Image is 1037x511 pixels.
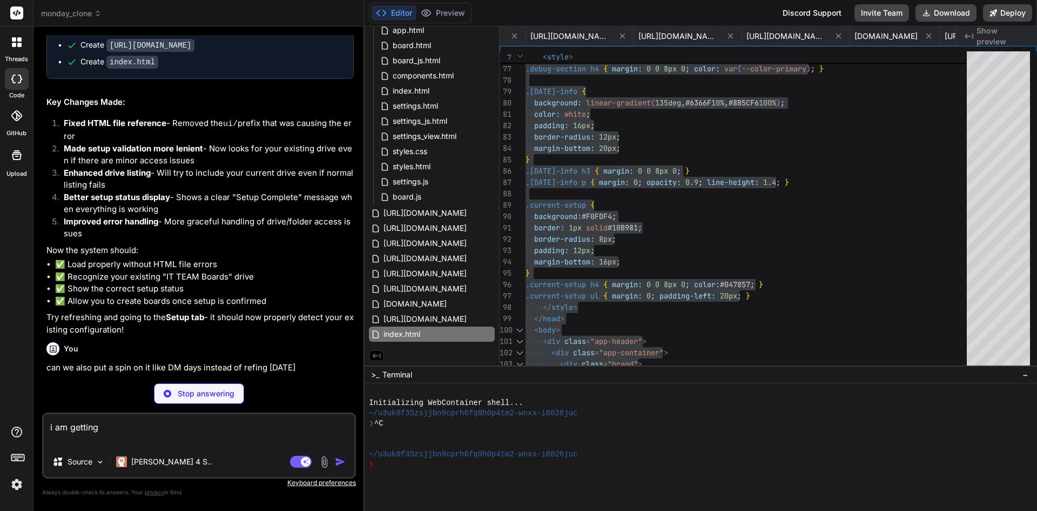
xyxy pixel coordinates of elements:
[746,31,827,42] span: [URL][DOMAIN_NAME]
[392,54,441,67] span: board_js.html
[603,291,608,301] span: {
[759,98,776,108] span: 100%
[776,98,780,108] span: )
[806,64,811,74] span: )
[223,120,238,129] code: ui/
[655,166,668,176] span: 8px
[534,211,582,221] span: background:
[6,129,26,138] label: GitHub
[616,132,621,142] span: ;
[382,313,468,326] span: [URL][DOMAIN_NAME]
[590,245,595,255] span: ;
[534,223,564,233] span: border:
[642,336,647,346] span: >
[382,328,421,341] span: index.html
[106,39,194,52] code: [URL][DOMAIN_NAME]
[46,362,354,374] p: can we also put a spin on it like DM days instead of refing [DATE]
[46,244,354,257] p: Now the system should:
[647,280,651,289] span: 0
[603,166,634,176] span: margin:
[526,64,586,74] span: .debug-section
[685,64,690,74] span: ;
[500,268,511,279] div: 95
[681,98,685,108] span: ,
[698,177,703,187] span: ;
[573,121,590,130] span: 16px
[369,408,577,419] span: ~/u3uk0f35zsjjbn9cprh6fq9h0p4tm2-wnxx-i6026juc
[513,347,527,359] div: Click to collapse the range.
[392,24,425,37] span: app.html
[382,207,468,220] span: [URL][DOMAIN_NAME]
[595,348,599,357] span: =
[500,120,511,131] div: 82
[131,456,212,467] p: [PERSON_NAME] 4 S..
[763,177,776,187] span: 1.4
[55,271,354,283] li: ✅ Recognize your existing "IT TEAM Boards" drive
[564,359,577,369] span: div
[392,69,455,82] span: components.html
[590,64,599,74] span: h4
[500,347,511,359] div: 102
[534,109,560,119] span: color:
[586,336,590,346] span: =
[500,279,511,290] div: 96
[729,98,759,108] span: #8B5CF6
[534,234,595,244] span: border-radius:
[374,419,383,429] span: ^C
[392,160,432,173] span: styles.html
[556,325,560,335] span: >
[746,291,750,301] span: }
[500,245,511,256] div: 93
[392,145,428,158] span: styles.css
[647,177,681,187] span: opacity:
[590,280,599,289] span: h4
[664,348,668,357] span: >
[382,222,468,235] span: [URL][DOMAIN_NAME]
[720,291,737,301] span: 20px
[526,177,577,187] span: .[DATE]-info
[811,64,815,74] span: ;
[64,168,151,178] strong: Enhanced drive listing
[64,343,78,354] h6: You
[382,267,468,280] span: [URL][DOMAIN_NAME]
[9,91,24,100] label: code
[724,98,729,108] span: ,
[638,359,642,369] span: >
[500,324,511,336] div: 100
[500,359,511,370] div: 103
[96,457,105,467] img: Pick Models
[742,64,806,74] span: --color-primary
[694,64,720,74] span: color:
[573,245,590,255] span: 12px
[392,115,448,128] span: settings_js.html
[638,166,642,176] span: 0
[500,75,511,86] div: 78
[590,200,595,210] span: {
[500,302,511,313] div: 98
[55,143,354,167] li: - Now looks for your existing drive even if there are minor access issues
[513,359,527,370] div: Click to collapse the range.
[166,312,204,322] strong: Setup tab
[685,98,716,108] span: #6366F1
[116,456,127,467] img: Claude 4 Sonnet
[534,143,595,153] span: margin-bottom:
[750,280,755,289] span: ;
[612,211,616,221] span: ;
[55,191,354,216] li: - Shows a clear "Setup Complete" message when everything is working
[564,109,586,119] span: white
[513,324,527,336] div: Click to collapse the range.
[724,64,737,74] span: var
[983,4,1032,22] button: Deploy
[178,388,234,399] p: Stop answering
[526,268,530,278] span: }
[416,5,469,21] button: Preview
[854,31,918,42] span: [DOMAIN_NAME]
[500,313,511,324] div: 99
[694,280,720,289] span: color:
[647,291,651,301] span: 0
[500,52,511,63] span: 7
[80,39,194,51] div: Create
[655,98,681,108] span: 135deg
[543,52,547,62] span: <
[500,109,511,120] div: 81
